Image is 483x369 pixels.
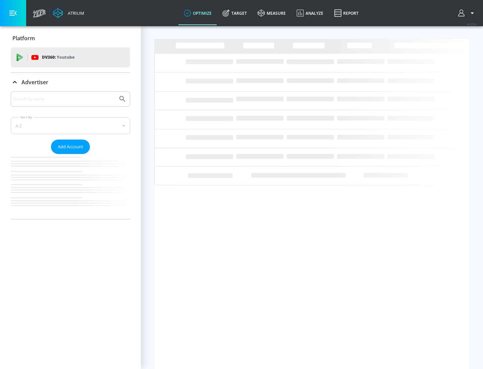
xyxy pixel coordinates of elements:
[11,154,130,219] nav: list of Advertiser
[11,117,130,134] div: A-Z
[467,22,476,26] span: v 4.25.4
[53,8,84,18] a: Atrium
[65,10,84,16] div: Atrium
[19,115,34,119] label: Sort By
[291,1,329,25] a: Analyze
[11,29,130,48] div: Platform
[21,78,48,86] p: Advertiser
[58,143,83,151] span: Add Account
[51,140,90,154] button: Add Account
[42,54,74,61] p: DV360:
[178,1,217,25] a: optimize
[329,1,364,25] a: Report
[13,95,115,103] input: Search by name
[11,47,130,67] div: DV360: Youtube
[57,54,74,61] p: Youtube
[11,91,130,219] div: Advertiser
[12,35,35,42] p: Platform
[11,73,130,92] div: Advertiser
[217,1,252,25] a: Target
[252,1,291,25] a: measure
